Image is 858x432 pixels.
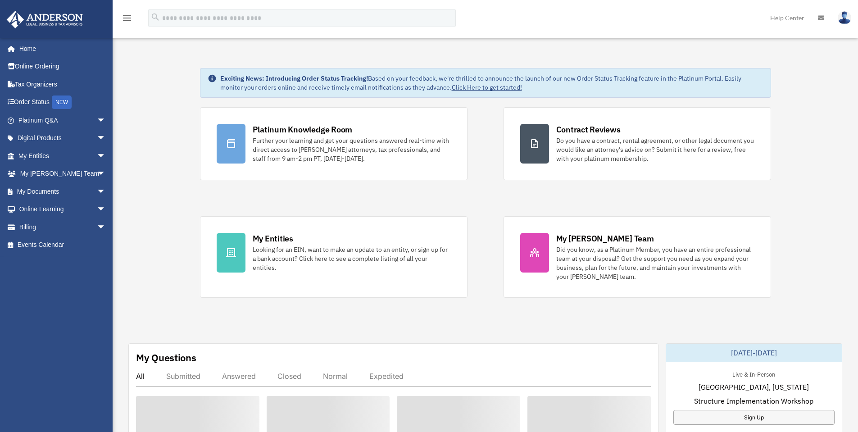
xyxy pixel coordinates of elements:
[6,129,119,147] a: Digital Productsarrow_drop_down
[220,74,368,82] strong: Exciting News: Introducing Order Status Tracking!
[673,410,835,425] a: Sign Up
[556,124,621,135] div: Contract Reviews
[556,233,654,244] div: My [PERSON_NAME] Team
[452,83,522,91] a: Click Here to get started!
[6,218,119,236] a: Billingarrow_drop_down
[6,58,119,76] a: Online Ordering
[504,107,771,180] a: Contract Reviews Do you have a contract, rental agreement, or other legal document you would like...
[725,369,782,378] div: Live & In-Person
[6,40,115,58] a: Home
[220,74,763,92] div: Based on your feedback, we're thrilled to announce the launch of our new Order Status Tracking fe...
[97,165,115,183] span: arrow_drop_down
[97,129,115,148] span: arrow_drop_down
[6,75,119,93] a: Tax Organizers
[369,372,404,381] div: Expedited
[6,236,119,254] a: Events Calendar
[253,245,451,272] div: Looking for an EIN, want to make an update to an entity, or sign up for a bank account? Click her...
[694,396,813,406] span: Structure Implementation Workshop
[97,200,115,219] span: arrow_drop_down
[6,111,119,129] a: Platinum Q&Aarrow_drop_down
[150,12,160,22] i: search
[666,344,842,362] div: [DATE]-[DATE]
[253,136,451,163] div: Further your learning and get your questions answered real-time with direct access to [PERSON_NAM...
[4,11,86,28] img: Anderson Advisors Platinum Portal
[136,372,145,381] div: All
[200,216,468,298] a: My Entities Looking for an EIN, want to make an update to an entity, or sign up for a bank accoun...
[122,16,132,23] a: menu
[253,124,353,135] div: Platinum Knowledge Room
[6,165,119,183] a: My [PERSON_NAME] Teamarrow_drop_down
[52,95,72,109] div: NEW
[97,182,115,201] span: arrow_drop_down
[6,147,119,165] a: My Entitiesarrow_drop_down
[556,245,754,281] div: Did you know, as a Platinum Member, you have an entire professional team at your disposal? Get th...
[6,182,119,200] a: My Documentsarrow_drop_down
[699,382,809,392] span: [GEOGRAPHIC_DATA], [US_STATE]
[136,351,196,364] div: My Questions
[838,11,851,24] img: User Pic
[97,218,115,236] span: arrow_drop_down
[122,13,132,23] i: menu
[6,200,119,218] a: Online Learningarrow_drop_down
[323,372,348,381] div: Normal
[253,233,293,244] div: My Entities
[6,93,119,112] a: Order StatusNEW
[200,107,468,180] a: Platinum Knowledge Room Further your learning and get your questions answered real-time with dire...
[222,372,256,381] div: Answered
[504,216,771,298] a: My [PERSON_NAME] Team Did you know, as a Platinum Member, you have an entire professional team at...
[97,111,115,130] span: arrow_drop_down
[277,372,301,381] div: Closed
[166,372,200,381] div: Submitted
[556,136,754,163] div: Do you have a contract, rental agreement, or other legal document you would like an attorney's ad...
[97,147,115,165] span: arrow_drop_down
